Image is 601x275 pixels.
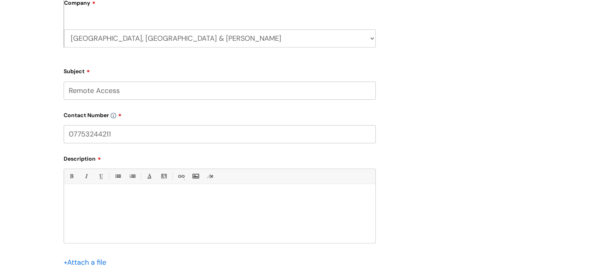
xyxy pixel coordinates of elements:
a: Underline(Ctrl-U) [96,171,106,181]
div: Attach a file [64,256,111,269]
a: • Unordered List (Ctrl-Shift-7) [113,171,122,181]
a: Font Color [144,171,154,181]
img: info-icon.svg [111,113,116,118]
a: 1. Ordered List (Ctrl-Shift-8) [127,171,137,181]
a: Insert Image... [190,171,200,181]
a: Italic (Ctrl-I) [81,171,91,181]
label: Contact Number [64,109,376,119]
a: Remove formatting (Ctrl-\) [205,171,215,181]
label: Subject [64,65,376,75]
span: + [64,258,67,267]
label: Description [64,153,376,162]
a: Link [176,171,186,181]
a: Bold (Ctrl-B) [66,171,76,181]
a: Back Color [159,171,169,181]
